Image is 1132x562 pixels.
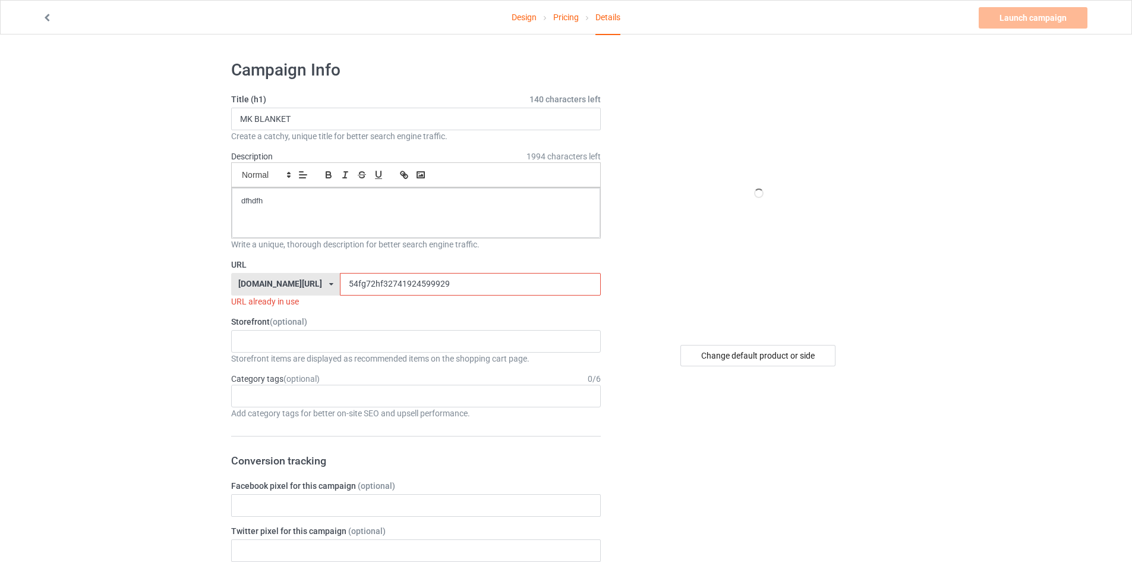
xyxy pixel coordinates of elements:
div: Details [595,1,620,35]
div: Storefront items are displayed as recommended items on the shopping cart page. [231,353,601,365]
a: Design [512,1,537,34]
div: [DOMAIN_NAME][URL] [238,280,322,288]
div: Change default product or side [680,345,835,366]
h1: Campaign Info [231,59,601,81]
label: Twitter pixel for this campaign [231,525,601,537]
p: dfhdfh [241,196,591,207]
div: Create a catchy, unique title for better search engine traffic. [231,130,601,142]
span: (optional) [283,374,320,384]
label: Title (h1) [231,93,601,105]
span: (optional) [348,526,386,536]
span: (optional) [270,317,307,326]
label: Facebook pixel for this campaign [231,480,601,492]
label: Description [231,152,273,161]
span: 140 characters left [529,93,601,105]
a: Pricing [553,1,579,34]
div: Add category tags for better on-site SEO and upsell performance. [231,407,601,419]
div: 0 / 6 [588,373,601,385]
label: Storefront [231,316,601,328]
h3: Conversion tracking [231,454,601,467]
span: (optional) [358,481,395,491]
label: URL [231,259,601,271]
span: 1994 characters left [526,150,601,162]
label: Category tags [231,373,320,385]
div: Write a unique, thorough description for better search engine traffic. [231,238,601,250]
div: URL already in use [231,296,601,307]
